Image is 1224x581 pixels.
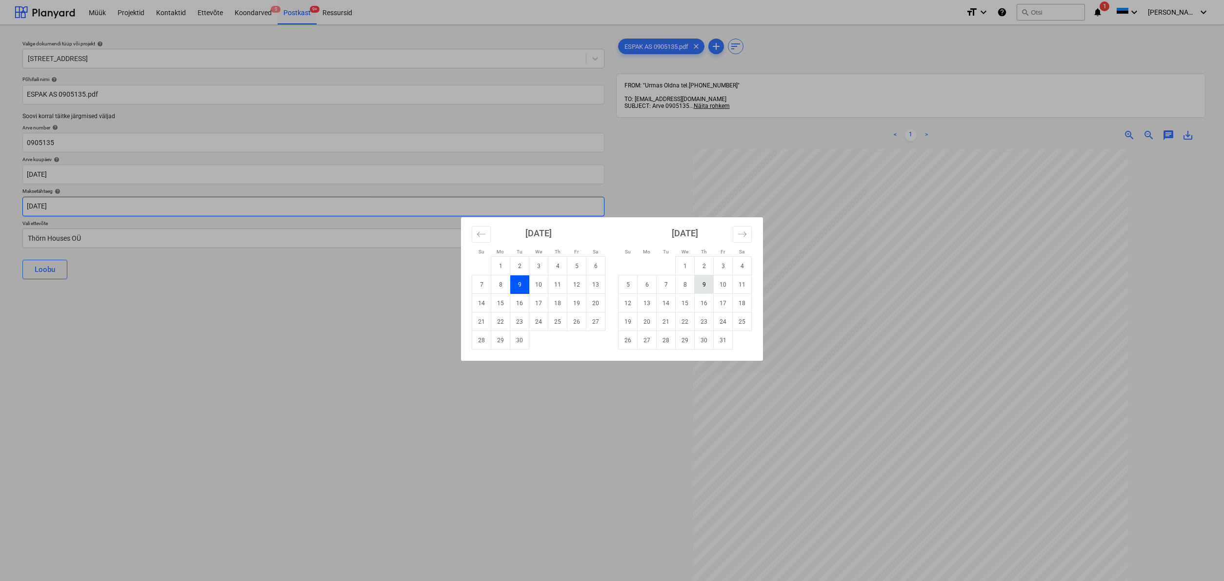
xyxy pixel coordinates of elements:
[567,257,586,275] td: Friday, September 5, 2025
[472,312,491,331] td: Sunday, September 21, 2025
[663,249,669,254] small: Tu
[676,275,695,294] td: Wednesday, October 8, 2025
[510,275,529,294] td: Selected. Tuesday, September 9, 2025
[529,312,548,331] td: Wednesday, September 24, 2025
[567,275,586,294] td: Friday, September 12, 2025
[619,294,638,312] td: Sunday, October 12, 2025
[714,312,733,331] td: Friday, October 24, 2025
[510,312,529,331] td: Tuesday, September 23, 2025
[695,331,714,350] td: Thursday, October 30, 2025
[714,294,733,312] td: Friday, October 17, 2025
[714,331,733,350] td: Friday, October 31, 2025
[529,257,548,275] td: Wednesday, September 3, 2025
[525,228,552,238] strong: [DATE]
[657,294,676,312] td: Tuesday, October 14, 2025
[643,249,650,254] small: Mo
[721,249,725,254] small: Fr
[733,226,752,243] button: Move forward to switch to the next month.
[593,249,598,254] small: Sa
[491,331,510,350] td: Monday, September 29, 2025
[657,312,676,331] td: Tuesday, October 21, 2025
[491,294,510,312] td: Monday, September 15, 2025
[472,331,491,350] td: Sunday, September 28, 2025
[535,249,542,254] small: We
[497,249,504,254] small: Mo
[586,257,605,275] td: Saturday, September 6, 2025
[619,275,638,294] td: Sunday, October 5, 2025
[548,312,567,331] td: Thursday, September 25, 2025
[676,331,695,350] td: Wednesday, October 29, 2025
[657,331,676,350] td: Tuesday, October 28, 2025
[510,257,529,275] td: Tuesday, September 2, 2025
[638,331,657,350] td: Monday, October 27, 2025
[517,249,522,254] small: Tu
[567,294,586,312] td: Friday, September 19, 2025
[586,294,605,312] td: Saturday, September 20, 2025
[472,226,491,243] button: Move backward to switch to the previous month.
[672,228,698,238] strong: [DATE]
[619,331,638,350] td: Sunday, October 26, 2025
[555,249,561,254] small: Th
[676,257,695,275] td: Wednesday, October 1, 2025
[733,275,752,294] td: Saturday, October 11, 2025
[695,275,714,294] td: Thursday, October 9, 2025
[657,275,676,294] td: Tuesday, October 7, 2025
[548,275,567,294] td: Thursday, September 11, 2025
[714,257,733,275] td: Friday, October 3, 2025
[638,294,657,312] td: Monday, October 13, 2025
[733,312,752,331] td: Saturday, October 25, 2025
[733,257,752,275] td: Saturday, October 4, 2025
[739,249,744,254] small: Sa
[491,257,510,275] td: Monday, September 1, 2025
[548,294,567,312] td: Thursday, September 18, 2025
[461,217,763,361] div: Calendar
[529,275,548,294] td: Wednesday, September 10, 2025
[548,257,567,275] td: Thursday, September 4, 2025
[682,249,688,254] small: We
[676,294,695,312] td: Wednesday, October 15, 2025
[586,312,605,331] td: Saturday, September 27, 2025
[638,275,657,294] td: Monday, October 6, 2025
[676,312,695,331] td: Wednesday, October 22, 2025
[567,312,586,331] td: Friday, September 26, 2025
[472,275,491,294] td: Sunday, September 7, 2025
[510,331,529,350] td: Tuesday, September 30, 2025
[491,312,510,331] td: Monday, September 22, 2025
[479,249,484,254] small: Su
[472,294,491,312] td: Sunday, September 14, 2025
[529,294,548,312] td: Wednesday, September 17, 2025
[625,249,631,254] small: Su
[695,257,714,275] td: Thursday, October 2, 2025
[491,275,510,294] td: Monday, September 8, 2025
[586,275,605,294] td: Saturday, September 13, 2025
[695,312,714,331] td: Thursday, October 23, 2025
[733,294,752,312] td: Saturday, October 18, 2025
[510,294,529,312] td: Tuesday, September 16, 2025
[638,312,657,331] td: Monday, October 20, 2025
[619,312,638,331] td: Sunday, October 19, 2025
[701,249,707,254] small: Th
[695,294,714,312] td: Thursday, October 16, 2025
[714,275,733,294] td: Friday, October 10, 2025
[574,249,579,254] small: Fr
